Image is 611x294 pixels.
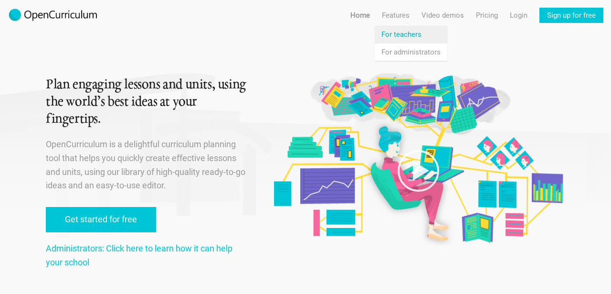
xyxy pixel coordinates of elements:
[421,8,464,23] a: Video demos
[350,8,370,23] a: Home
[375,44,447,61] a: For administrators
[46,138,250,193] p: OpenCurriculum is a delightful curriculum planning tool that helps you quickly create effective l...
[510,8,527,23] a: Login
[8,8,98,23] img: 2017-logo-m.png
[382,8,410,23] a: Features
[539,8,603,23] a: Sign up for free
[46,207,156,232] a: Get started for free
[46,76,250,128] h1: Plan engaging lessons and units, using the world’s best ideas at your fingertips.
[46,243,232,267] a: Administrators: Click here to learn how it can help your school
[375,26,447,43] a: For teachers
[476,8,498,23] a: Pricing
